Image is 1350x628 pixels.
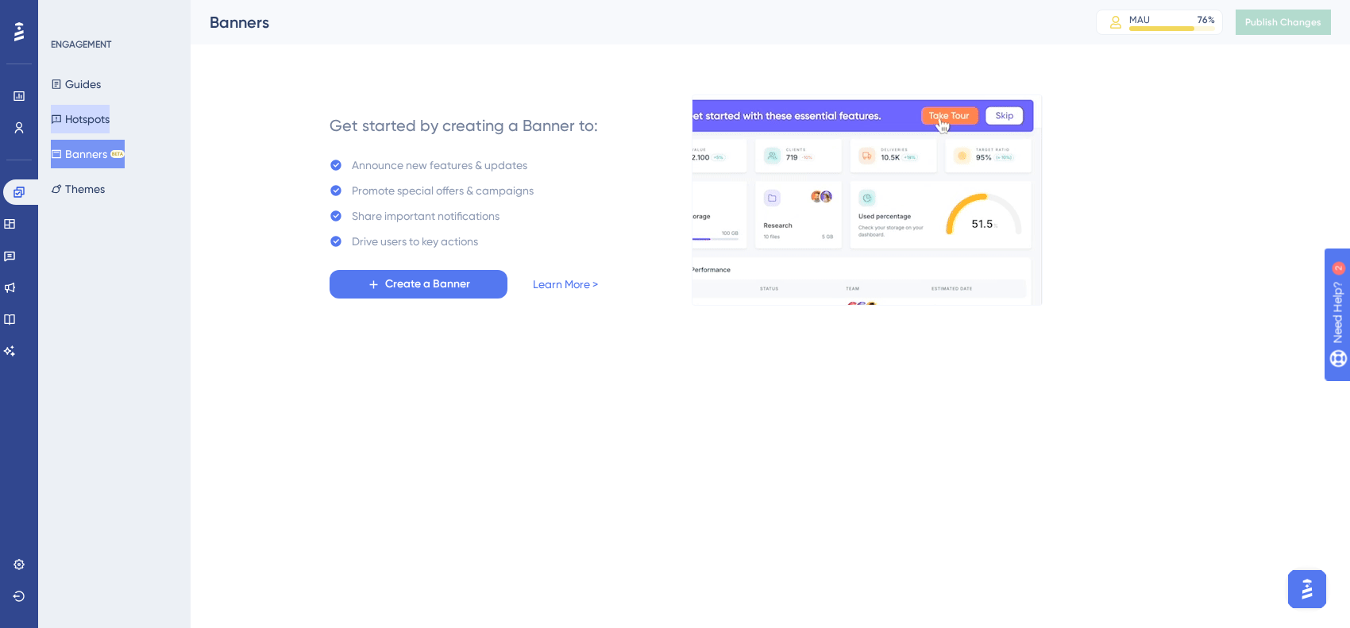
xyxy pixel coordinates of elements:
[51,140,125,168] button: BannersBETA
[51,105,110,133] button: Hotspots
[210,11,1056,33] div: Banners
[1129,13,1150,26] div: MAU
[37,4,99,23] span: Need Help?
[352,181,534,200] div: Promote special offers & campaigns
[533,275,598,294] a: Learn More >
[352,232,478,251] div: Drive users to key actions
[352,206,499,225] div: Share important notifications
[1236,10,1331,35] button: Publish Changes
[352,156,527,175] div: Announce new features & updates
[385,275,470,294] span: Create a Banner
[692,94,1043,306] img: 529d90adb73e879a594bca603b874522.gif
[1198,13,1215,26] div: 76 %
[51,70,101,98] button: Guides
[330,270,507,299] button: Create a Banner
[1283,565,1331,613] iframe: UserGuiding AI Assistant Launcher
[110,150,125,158] div: BETA
[330,114,598,137] div: Get started by creating a Banner to:
[1245,16,1321,29] span: Publish Changes
[51,38,111,51] div: ENGAGEMENT
[110,8,115,21] div: 2
[51,175,105,203] button: Themes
